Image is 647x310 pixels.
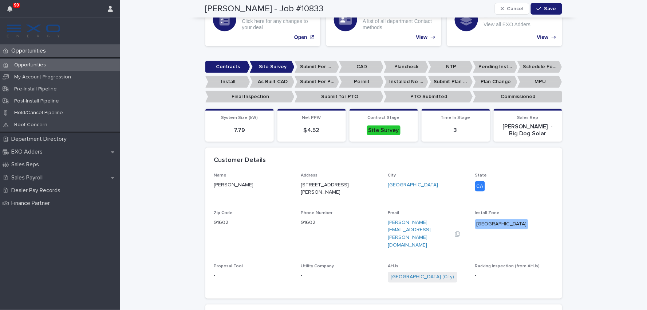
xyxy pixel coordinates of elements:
[517,116,538,120] span: Sales Rep
[210,127,269,134] p: 7.79
[205,76,250,88] p: Install
[475,272,553,280] p: -
[294,34,307,40] p: Open
[8,47,52,54] p: Opportunities
[391,274,454,281] a: [GEOGRAPHIC_DATA] (City)
[301,272,379,280] p: -
[8,161,45,168] p: Sales Reps
[7,4,17,18] div: 90
[473,91,562,103] p: Commissioned
[6,24,61,38] img: FKS5r6ZBThi8E5hshIGi
[507,6,523,11] span: Cancel
[205,91,295,103] p: Final Inspection
[302,116,321,120] span: Net PPW
[8,98,65,104] p: Post-Install Pipeline
[214,156,266,164] h2: Customer Details
[339,76,384,88] p: Permit
[384,61,429,73] p: Plancheck
[388,181,438,189] a: [GEOGRAPHIC_DATA]
[8,174,48,181] p: Sales Payroll
[441,116,470,120] span: Time In Stage
[8,200,56,207] p: Finance Partner
[8,148,48,155] p: EXO Adders
[517,76,562,88] p: MPU
[8,122,53,128] p: Roof Concern
[250,76,295,88] p: As Built CAD
[495,3,530,15] button: Cancel
[367,125,401,135] div: Site Survey
[484,22,531,28] p: View all EXO Adders
[301,181,362,197] p: [STREET_ADDRESS][PERSON_NAME]
[214,264,243,269] span: Proposal Tool
[8,74,77,80] p: My Account Progression
[388,211,399,216] span: Email
[473,76,518,88] p: Plan Change
[301,264,334,269] span: Utility Company
[8,86,63,92] p: Pre-Install Pipeline
[475,211,500,216] span: Install Zone
[301,220,316,225] a: 91602
[214,181,292,189] p: [PERSON_NAME]
[8,136,72,143] p: Department Directory
[214,173,227,178] span: Name
[14,3,19,8] p: 90
[426,127,486,134] p: 3
[428,76,473,88] p: Submit Plan Change
[498,123,558,137] p: [PERSON_NAME] - Big Dog Solar
[8,187,66,194] p: Dealer Pay Records
[388,173,396,178] span: City
[517,61,562,73] p: Schedule For Install
[214,211,233,216] span: Zip Code
[475,219,528,230] div: [GEOGRAPHIC_DATA]
[363,18,434,31] p: A list of all department Contact methods
[295,76,339,88] p: Submit For Permit
[214,219,292,227] p: 91602
[368,116,400,120] span: Contract Stage
[214,272,292,280] p: -
[250,61,295,73] p: Site Survey
[537,34,549,40] p: View
[205,4,324,14] h2: [PERSON_NAME] - Job #10833
[221,116,258,120] span: System Size (kW)
[8,110,69,116] p: Hold/Cancel Pipeline
[416,34,428,40] p: View
[301,211,333,216] span: Phone Number
[475,173,487,178] span: State
[544,6,556,11] span: Save
[295,61,339,73] p: Submit For CAD
[473,61,518,73] p: Pending Install Task
[8,62,52,68] p: Opportunities
[388,264,399,269] span: AHJs
[384,91,473,103] p: PTO Submitted
[242,18,313,31] p: Click here for any changes to your deal
[531,3,562,15] button: Save
[428,61,473,73] p: NTP
[388,220,431,248] a: [PERSON_NAME][EMAIL_ADDRESS][PERSON_NAME][DOMAIN_NAME]
[282,127,342,134] p: $ 4.52
[384,76,429,88] p: Installed No Permit
[339,61,384,73] p: CAD
[475,264,540,269] span: Racking Inspection (from AHJs)
[205,61,250,73] p: Contracts
[475,181,485,192] div: CA
[295,91,384,103] p: Submit for PTO
[301,173,318,178] span: Address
